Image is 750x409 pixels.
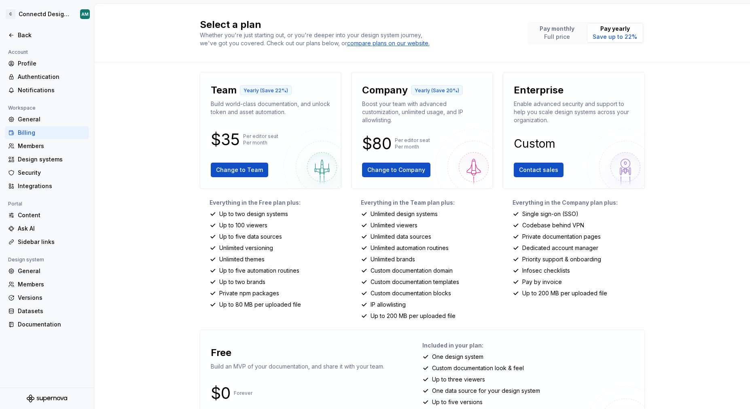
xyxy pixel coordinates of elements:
[432,364,524,372] p: Custom documentation look & feel
[219,267,299,275] p: Up to five automation routines
[5,29,89,42] a: Back
[432,353,483,361] p: One design system
[211,100,331,116] p: Build world-class documentation, and unlock token and asset automation.
[219,255,265,263] p: Unlimited themes
[18,155,86,163] div: Design systems
[18,59,86,68] div: Profile
[234,390,252,396] p: Forever
[5,235,89,248] a: Sidebar links
[211,163,268,177] button: Change to Team
[587,23,643,42] button: Pay yearlySave up to 22%
[522,278,562,286] p: Pay by invoice
[219,244,273,252] p: Unlimited versioning
[219,221,267,229] p: Up to 100 viewers
[219,301,301,309] p: Up to 80 MB per uploaded file
[513,199,645,207] p: Everything in the Company plan plus:
[18,73,86,81] div: Authentication
[219,278,265,286] p: Up to two brands
[540,25,574,33] p: Pay monthly
[415,87,459,94] p: Yearly (Save 20%)
[5,84,89,97] a: Notifications
[371,312,456,320] p: Up to 200 MB per uploaded file
[27,394,67,403] svg: Supernova Logo
[593,33,637,41] p: Save up to 22%
[18,31,86,39] div: Back
[18,169,86,177] div: Security
[361,199,493,207] p: Everything in the Team plan plus:
[5,153,89,166] a: Design systems
[522,255,601,263] p: Priority support & onboarding
[371,233,431,241] p: Unlimited data sources
[514,84,564,97] p: Enterprise
[219,289,279,297] p: Private npm packages
[519,166,558,174] span: Contact sales
[200,18,518,31] h2: Select a plan
[362,84,408,97] p: Company
[18,211,86,219] div: Content
[244,87,288,94] p: Yearly (Save 22%)
[367,166,425,174] span: Change to Company
[18,280,86,288] div: Members
[5,57,89,70] a: Profile
[371,278,459,286] p: Custom documentation templates
[362,100,482,124] p: Boost your team with advanced customization, unlimited usage, and IP allowlisting.
[371,244,449,252] p: Unlimited automation routines
[514,100,634,124] p: Enable advanced security and support to help you scale design systems across your organization.
[18,129,86,137] div: Billing
[19,10,70,18] div: Connectd Design System
[522,289,607,297] p: Up to 200 MB per uploaded file
[18,238,86,246] div: Sidebar links
[216,166,263,174] span: Change to Team
[540,33,574,41] p: Full price
[211,135,240,144] p: $35
[18,267,86,275] div: General
[219,210,288,218] p: Up to two design systems
[5,222,89,235] a: Ask AI
[5,47,31,57] div: Account
[5,126,89,139] a: Billing
[371,301,406,309] p: IP allowlisting
[5,305,89,318] a: Datasets
[6,9,15,19] div: C
[371,267,453,275] p: Custom documentation domain
[514,163,564,177] button: Contact sales
[522,244,598,252] p: Dedicated account manager
[18,182,86,190] div: Integrations
[522,210,578,218] p: Single sign-on (SSO)
[5,140,89,153] a: Members
[5,113,89,126] a: General
[211,346,231,359] p: Free
[371,221,417,229] p: Unlimited viewers
[432,387,540,395] p: One data source for your design system
[18,225,86,233] div: Ask AI
[5,180,89,193] a: Integrations
[211,362,384,371] p: Build an MVP of your documentation, and share it with your team.
[395,137,430,150] p: Per editor seat Per month
[362,163,430,177] button: Change to Company
[5,70,89,83] a: Authentication
[243,133,278,146] p: Per editor seat Per month
[529,23,585,42] button: Pay monthlyFull price
[5,278,89,291] a: Members
[371,289,451,297] p: Custom documentation blocks
[200,31,434,47] div: Whether you're just starting out, or you're deeper into your design system journey, we've got you...
[347,39,430,47] a: compare plans on our website.
[5,103,39,113] div: Workspace
[5,265,89,278] a: General
[210,199,342,207] p: Everything in the Free plan plus:
[5,291,89,304] a: Versions
[514,139,555,148] p: Custom
[422,341,638,350] p: Included in your plan:
[18,86,86,94] div: Notifications
[5,318,89,331] a: Documentation
[371,255,415,263] p: Unlimited brands
[5,209,89,222] a: Content
[18,307,86,315] div: Datasets
[5,199,25,209] div: Portal
[432,375,485,384] p: Up to three viewers
[371,210,438,218] p: Unlimited design systems
[2,5,92,23] button: CConnectd Design SystemAM
[522,221,584,229] p: Codebase behind VPN
[362,139,392,148] p: $80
